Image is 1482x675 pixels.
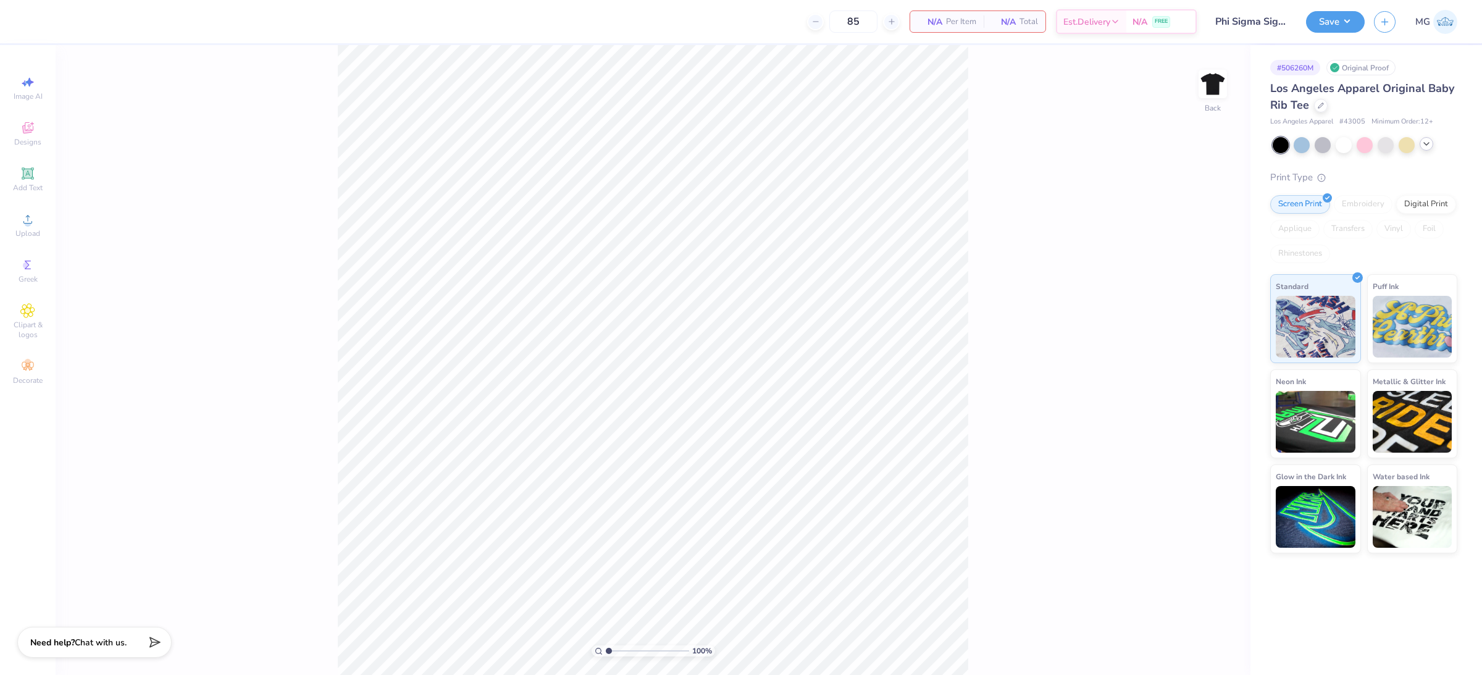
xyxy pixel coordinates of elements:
span: Total [1019,15,1038,28]
span: Est. Delivery [1063,15,1110,28]
input: Untitled Design [1206,9,1297,34]
span: # 43005 [1339,117,1365,127]
div: Vinyl [1376,220,1411,238]
a: MG [1415,10,1457,34]
span: Greek [19,274,38,284]
div: Print Type [1270,170,1457,185]
button: Save [1306,11,1365,33]
span: Clipart & logos [6,320,49,340]
div: Screen Print [1270,195,1330,214]
span: MG [1415,15,1430,29]
span: Standard [1276,280,1308,293]
div: Applique [1270,220,1320,238]
span: Glow in the Dark Ink [1276,470,1346,483]
span: Image AI [14,91,43,101]
span: Designs [14,137,41,147]
div: Transfers [1323,220,1373,238]
img: Standard [1276,296,1355,358]
img: Back [1200,72,1225,96]
span: Decorate [13,375,43,385]
span: Water based Ink [1373,470,1430,483]
span: FREE [1155,17,1168,26]
span: 100 % [692,645,712,656]
div: Back [1205,103,1221,114]
span: Los Angeles Apparel Original Baby Rib Tee [1270,81,1454,112]
div: Original Proof [1326,60,1396,75]
span: Per Item [946,15,976,28]
input: – – [829,10,877,33]
span: Metallic & Glitter Ink [1373,375,1446,388]
img: Mary Grace [1433,10,1457,34]
span: N/A [1132,15,1147,28]
img: Metallic & Glitter Ink [1373,391,1452,453]
span: Neon Ink [1276,375,1306,388]
img: Neon Ink [1276,391,1355,453]
span: Los Angeles Apparel [1270,117,1333,127]
img: Glow in the Dark Ink [1276,486,1355,548]
span: Upload [15,228,40,238]
strong: Need help? [30,637,75,648]
span: Minimum Order: 12 + [1371,117,1433,127]
span: Puff Ink [1373,280,1399,293]
span: Chat with us. [75,637,127,648]
div: Rhinestones [1270,245,1330,263]
div: # 506260M [1270,60,1320,75]
img: Water based Ink [1373,486,1452,548]
div: Foil [1415,220,1444,238]
span: N/A [991,15,1016,28]
div: Embroidery [1334,195,1392,214]
span: N/A [918,15,942,28]
span: Add Text [13,183,43,193]
img: Puff Ink [1373,296,1452,358]
div: Digital Print [1396,195,1456,214]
